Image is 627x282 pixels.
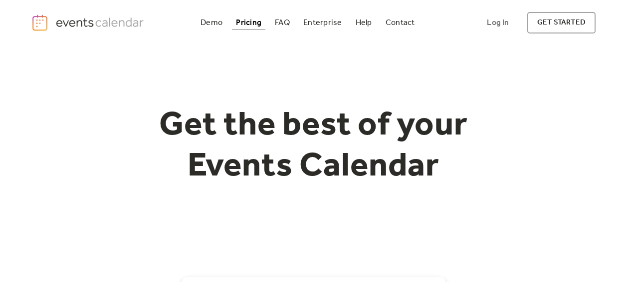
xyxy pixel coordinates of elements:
[236,20,261,25] div: Pricing
[382,16,419,29] a: Contact
[122,105,505,187] h1: Get the best of your Events Calendar
[356,20,372,25] div: Help
[386,20,415,25] div: Contact
[477,12,519,33] a: Log In
[299,16,346,29] a: Enterprise
[271,16,294,29] a: FAQ
[197,16,226,29] a: Demo
[303,20,342,25] div: Enterprise
[527,12,596,33] a: get started
[275,20,290,25] div: FAQ
[232,16,265,29] a: Pricing
[201,20,222,25] div: Demo
[352,16,376,29] a: Help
